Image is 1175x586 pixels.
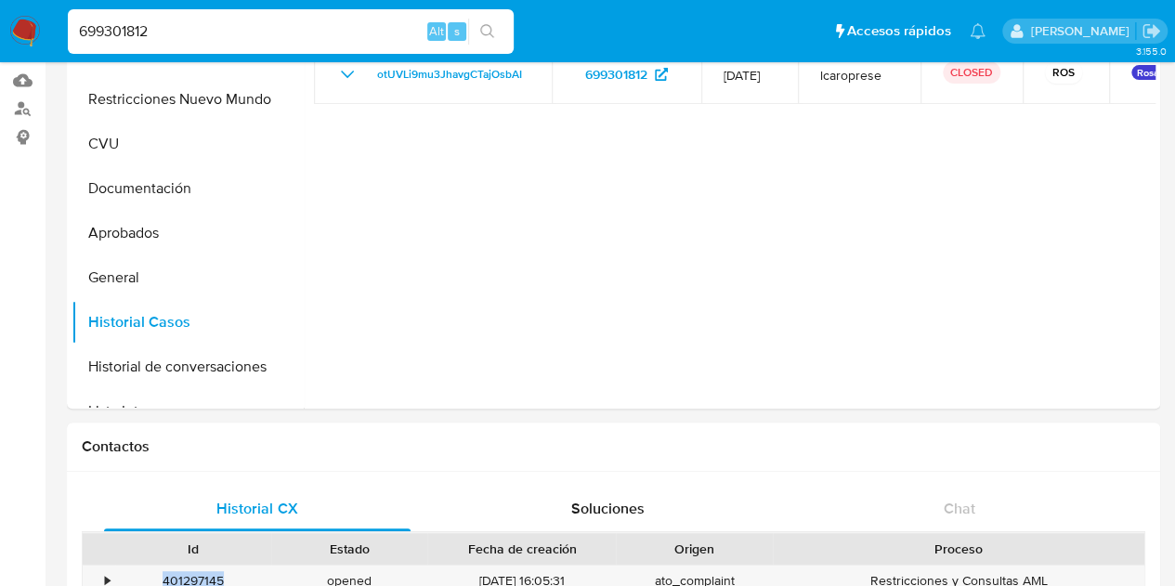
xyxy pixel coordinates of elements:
[72,211,304,255] button: Aprobados
[629,540,759,558] div: Origen
[72,300,304,345] button: Historial Casos
[72,255,304,300] button: General
[429,22,444,40] span: Alt
[284,540,414,558] div: Estado
[454,22,460,40] span: s
[847,21,951,41] span: Accesos rápidos
[72,77,304,122] button: Restricciones Nuevo Mundo
[216,498,297,519] span: Historial CX
[944,498,975,519] span: Chat
[1135,44,1166,59] span: 3.155.0
[72,345,304,389] button: Historial de conversaciones
[468,19,506,45] button: search-icon
[1030,22,1135,40] p: nicolas.fernandezallen@mercadolibre.com
[72,389,304,434] button: Lista Interna
[440,540,603,558] div: Fecha de creación
[786,540,1131,558] div: Proceso
[571,498,645,519] span: Soluciones
[128,540,258,558] div: Id
[970,23,986,39] a: Notificaciones
[68,20,514,44] input: Buscar usuario o caso...
[72,166,304,211] button: Documentación
[72,122,304,166] button: CVU
[1142,21,1161,41] a: Salir
[82,437,1145,456] h1: Contactos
